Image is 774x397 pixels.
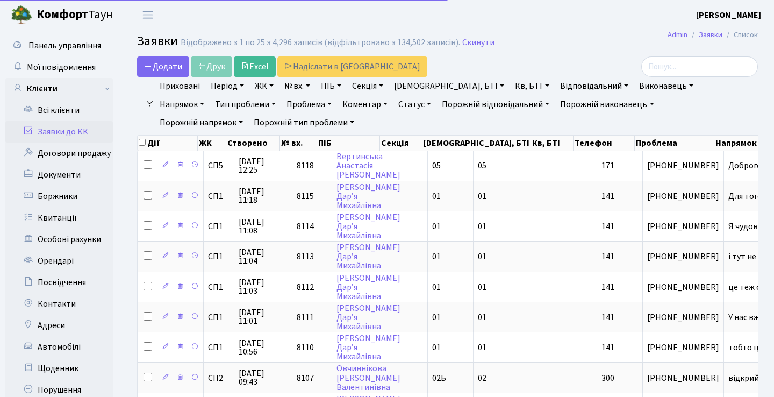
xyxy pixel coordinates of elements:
span: 300 [601,372,614,384]
a: Квитанції [5,207,113,229]
a: Порожній напрямок [155,114,247,132]
span: [PHONE_NUMBER] [647,374,719,382]
th: ЖК [198,136,226,151]
a: Клієнти [5,78,113,100]
th: Створено [226,136,280,151]
span: [PHONE_NUMBER] [647,313,719,322]
a: [PERSON_NAME] [696,9,761,22]
span: Додати [144,61,182,73]
a: Секція [348,77,388,95]
a: [PERSON_NAME]Дар’яМихайлівна [336,332,400,363]
span: СП1 [208,343,230,352]
nav: breadcrumb [651,24,774,46]
span: [PHONE_NUMBER] [647,343,719,352]
a: Контакти [5,293,113,315]
span: 8114 [297,221,314,232]
a: Особові рахунки [5,229,113,250]
a: ЖК [250,77,278,95]
span: 8111 [297,311,314,323]
span: СП5 [208,161,230,170]
a: Порожній виконавець [556,95,658,114]
span: СП1 [208,252,230,261]
a: Овчиннікова[PERSON_NAME]Валентинівна [336,363,400,393]
span: [DATE] 10:56 [239,339,288,356]
th: [DEMOGRAPHIC_DATA], БТІ [422,136,531,151]
span: СП2 [208,374,230,382]
span: [PHONE_NUMBER] [647,283,719,292]
span: [DATE] 11:18 [239,187,288,204]
th: Проблема [635,136,715,151]
a: Заявки до КК [5,121,113,143]
a: Договори продажу [5,143,113,164]
span: [DATE] 11:01 [239,308,288,325]
a: № вх. [280,77,314,95]
a: Додати [137,56,189,77]
img: logo.png [11,4,32,26]
b: Комфорт [37,6,88,23]
a: Проблема [282,95,336,114]
span: СП1 [208,222,230,231]
a: Admin [668,29,687,40]
span: 02 [478,372,486,384]
span: 01 [478,190,486,202]
span: 8110 [297,342,314,353]
a: [PERSON_NAME]Дар’яМихайлівна [336,181,400,211]
span: Заявки [137,32,178,51]
span: СП1 [208,283,230,292]
span: 141 [601,221,614,232]
a: [DEMOGRAPHIC_DATA], БТІ [390,77,508,95]
a: Орендарі [5,250,113,272]
span: [PHONE_NUMBER] [647,222,719,231]
b: [PERSON_NAME] [696,9,761,21]
span: 05 [478,160,486,172]
a: Боржники [5,186,113,207]
a: Документи [5,164,113,186]
a: ВертинськаАнастасія[PERSON_NAME] [336,151,400,181]
span: 01 [478,342,486,353]
span: Панель управління [28,40,101,52]
a: Тип проблеми [211,95,280,114]
span: [DATE] 11:03 [239,278,288,295]
a: Адреси [5,315,113,336]
span: 141 [601,342,614,353]
span: 141 [601,190,614,202]
th: Дії [138,136,198,151]
span: [PHONE_NUMBER] [647,252,719,261]
span: 01 [432,311,441,323]
a: Автомобілі [5,336,113,358]
span: 01 [432,281,441,293]
span: [DATE] 11:04 [239,248,288,265]
a: Статус [394,95,435,114]
span: 141 [601,311,614,323]
a: [PERSON_NAME]Дар’яМихайлівна [336,302,400,332]
th: ПІБ [317,136,380,151]
a: Порожній тип проблеми [249,114,359,132]
a: Приховані [155,77,204,95]
a: Excel [234,56,276,77]
a: Мої повідомлення [5,56,113,78]
span: 01 [432,251,441,263]
a: Коментар [338,95,392,114]
th: № вх. [280,136,317,151]
a: ПІБ [317,77,346,95]
span: 171 [601,160,614,172]
a: Панель управління [5,35,113,56]
span: [PHONE_NUMBER] [647,161,719,170]
th: Телефон [574,136,635,151]
a: Кв, БТІ [511,77,553,95]
span: СП1 [208,313,230,322]
a: Заявки [699,29,722,40]
span: [PHONE_NUMBER] [647,192,719,201]
span: 01 [432,221,441,232]
a: Всі клієнти [5,100,113,121]
a: [PERSON_NAME]Дар’яМихайлівна [336,211,400,242]
span: [DATE] 12:25 [239,157,288,174]
span: [DATE] 09:43 [239,369,288,386]
div: Відображено з 1 по 25 з 4,296 записів (відфільтровано з 134,502 записів). [181,38,460,48]
a: Скинути [462,38,494,48]
span: [DATE] 11:08 [239,218,288,235]
li: Список [722,29,758,41]
span: 01 [432,342,441,353]
a: Напрямок [155,95,209,114]
span: 141 [601,251,614,263]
